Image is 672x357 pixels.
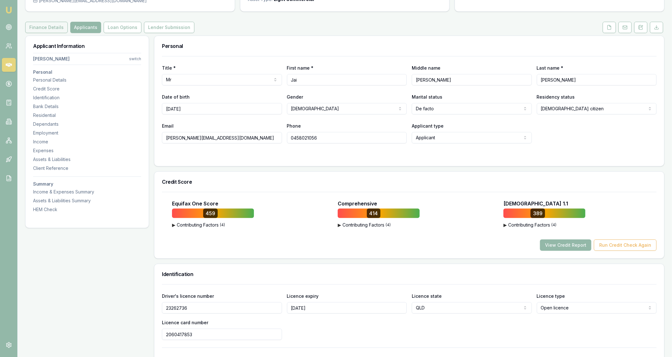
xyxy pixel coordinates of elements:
div: Income [33,139,141,145]
div: Residential [33,112,141,118]
div: Dependants [33,121,141,127]
div: switch [129,56,141,61]
div: Expenses [33,147,141,154]
a: Finance Details [25,22,69,33]
button: Finance Details [25,22,68,33]
span: ▶ [503,222,507,228]
button: View Credit Report [540,239,591,251]
h3: Identification [162,272,657,277]
label: Last name * [537,65,564,71]
div: Assets & Liabilities Summary [33,198,141,204]
label: Applicant type [412,123,444,129]
label: Date of birth [162,94,190,100]
span: ( 4 ) [551,222,556,227]
label: Residency status [537,94,575,100]
a: Lender Submission [143,22,196,33]
p: [DEMOGRAPHIC_DATA] 1.1 [503,200,568,207]
input: Enter driver's licence number [162,302,282,314]
div: 459 [203,209,218,218]
span: ( 4 ) [220,222,225,227]
h3: Personal [162,43,657,49]
label: Title * [162,65,176,71]
input: DD/MM/YYYY [162,103,282,114]
div: Client Reference [33,165,141,171]
a: Loan Options [102,22,143,33]
label: First name * [287,65,314,71]
label: Licence type [537,293,565,299]
label: Driver's licence number [162,293,214,299]
div: Income & Expenses Summary [33,189,141,195]
img: emu-icon-u.png [5,6,13,14]
p: Equifax One Score [172,200,218,207]
div: Assets & Liabilities [33,156,141,163]
input: Enter driver's licence card number [162,329,282,340]
label: Phone [287,123,301,129]
div: Bank Details [33,103,141,110]
button: Loan Options [104,22,141,33]
label: Email [162,123,174,129]
button: Applicants [70,22,101,33]
label: Marital status [412,94,442,100]
a: Applicants [69,22,102,33]
h3: Personal [33,70,141,74]
label: Middle name [412,65,440,71]
div: 389 [531,209,545,218]
h3: Credit Score [162,179,657,184]
h3: Summary [33,182,141,186]
div: Identification [33,95,141,101]
span: ▶ [172,222,175,228]
div: HEM Check [33,206,141,213]
label: Gender [287,94,303,100]
span: ( 4 ) [386,222,391,227]
input: 0431 234 567 [287,132,407,143]
label: Licence state [412,293,442,299]
div: 414 [367,209,381,218]
div: Personal Details [33,77,141,83]
button: ▶Contributing Factors(4) [338,222,420,228]
div: Employment [33,130,141,136]
button: Lender Submission [144,22,194,33]
span: ▶ [338,222,341,228]
label: Licence card number [162,320,208,325]
button: ▶Contributing Factors(4) [172,222,254,228]
div: [PERSON_NAME] [33,56,70,62]
button: ▶Contributing Factors(4) [503,222,585,228]
div: Credit Score [33,86,141,92]
label: Licence expiry [287,293,319,299]
button: Run Credit Check Again [594,239,657,251]
p: Comprehensive [338,200,377,207]
h3: Applicant Information [33,43,141,49]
